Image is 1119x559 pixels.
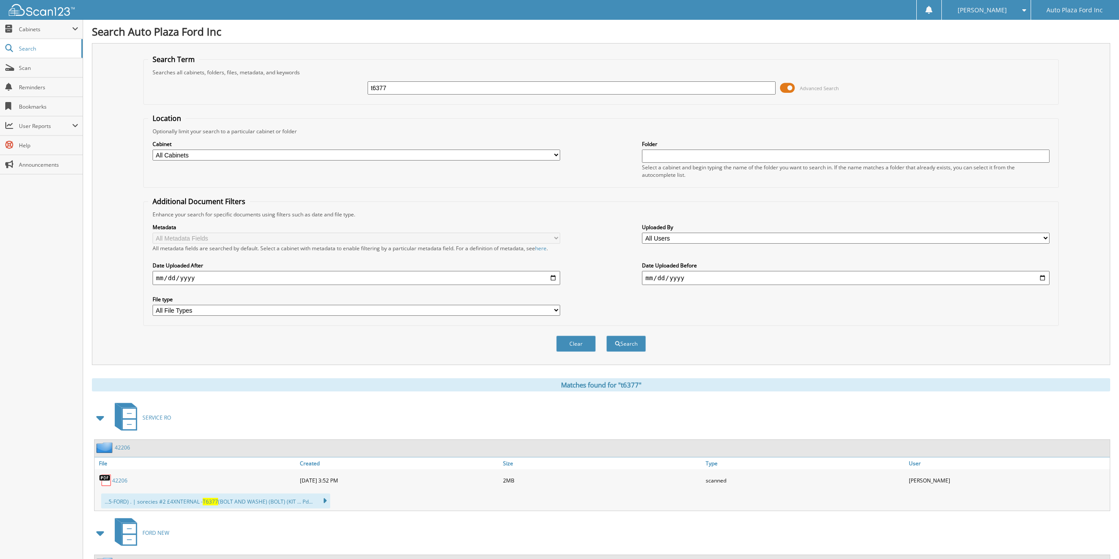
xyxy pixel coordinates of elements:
[958,7,1007,13] span: [PERSON_NAME]
[642,262,1050,269] label: Date Uploaded Before
[95,457,298,469] a: File
[19,122,72,130] span: User Reports
[153,271,560,285] input: start
[115,444,130,451] a: 42206
[298,471,501,489] div: [DATE] 3:52 PM
[19,26,72,33] span: Cabinets
[19,161,78,168] span: Announcements
[642,271,1050,285] input: end
[501,471,704,489] div: 2MB
[907,471,1110,489] div: [PERSON_NAME]
[153,140,560,148] label: Cabinet
[148,113,186,123] legend: Location
[92,378,1110,391] div: Matches found for "t6377"
[1046,7,1103,13] span: Auto Plaza Ford Inc
[148,128,1054,135] div: Optionally limit your search to a particular cabinet or folder
[19,64,78,72] span: Scan
[112,477,128,484] a: 42206
[148,69,1054,76] div: Searches all cabinets, folders, files, metadata, and keywords
[556,336,596,352] button: Clear
[203,498,218,505] span: T6377
[501,457,704,469] a: Size
[703,457,907,469] a: Type
[92,24,1110,39] h1: Search Auto Plaza Ford Inc
[642,140,1050,148] label: Folder
[19,84,78,91] span: Reminders
[148,197,250,206] legend: Additional Document Filters
[642,223,1050,231] label: Uploaded By
[142,414,171,421] span: SERVICE RO
[148,211,1054,218] div: Enhance your search for specific documents using filters such as date and file type.
[19,142,78,149] span: Help
[99,474,112,487] img: PDF.png
[642,164,1050,179] div: Select a cabinet and begin typing the name of the folder you want to search in. If the name match...
[148,55,199,64] legend: Search Term
[703,471,907,489] div: scanned
[96,442,115,453] img: folder2.png
[109,400,171,435] a: SERVICE RO
[109,515,169,550] a: FORD NEW
[153,262,560,269] label: Date Uploaded After
[101,493,330,508] div: ...5-FORD) . | sorecies #2 £4XNTERNAL - (BOLT AND WASHE) (BOLT) (KIT ... Pd...
[19,45,77,52] span: Search
[142,529,169,537] span: FORD NEW
[907,457,1110,469] a: User
[153,245,560,252] div: All metadata fields are searched by default. Select a cabinet with metadata to enable filtering b...
[606,336,646,352] button: Search
[535,245,547,252] a: here
[298,457,501,469] a: Created
[19,103,78,110] span: Bookmarks
[153,223,560,231] label: Metadata
[153,296,560,303] label: File type
[9,4,75,16] img: scan123-logo-white.svg
[800,85,839,91] span: Advanced Search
